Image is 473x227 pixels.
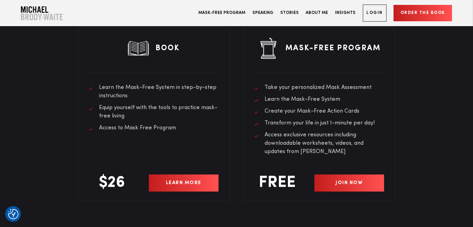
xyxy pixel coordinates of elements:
p: FREE [254,172,300,194]
img: Company Logo [21,6,63,20]
a: JOIN NOW [314,174,384,191]
a: Order the book [394,5,452,21]
span: Learn the Mask-Free System in step-by-step instructions [99,85,217,99]
li: Equip yourself with the tools to practice mask-free living [89,104,219,120]
a: Login [363,5,387,22]
img: Revisit consent button [8,209,18,219]
a: LEARN MORE [149,174,219,191]
li: Access exclusive resources including downloadable worksheets, videos, and updates from [PERSON_NAME] [254,131,384,156]
p: $26 [89,172,135,194]
img: Classroom [260,38,277,59]
li: Transform your life in just 1-minute per day! [254,119,384,127]
li: Create your Mask-Free Action Cards [254,107,384,115]
li: Learn the Mask-Free System [254,95,384,104]
p: Mask-Free Program [286,43,381,54]
img: Open Book [128,41,149,55]
button: Consent Preferences [8,209,18,219]
p: Book [156,43,180,54]
li: Take your personalized Mask Assessment [254,83,384,92]
a: Company Logo Company Logo [21,6,63,20]
li: Access to Mask Free Program [89,124,219,132]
